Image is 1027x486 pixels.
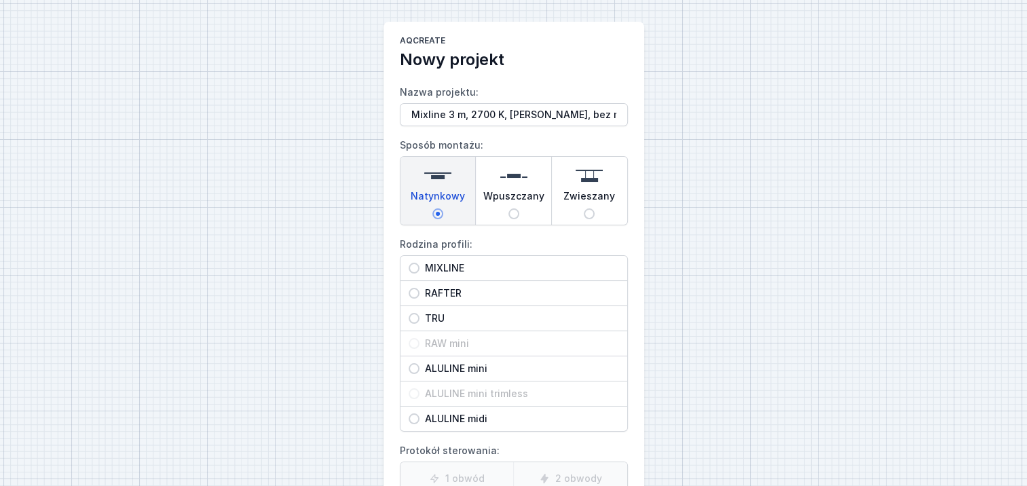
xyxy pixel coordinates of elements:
img: surface.svg [424,162,451,189]
input: Zwieszany [584,208,595,219]
input: RAFTER [409,288,419,299]
input: ALULINE mini [409,363,419,374]
img: recessed.svg [500,162,527,189]
img: suspended.svg [576,162,603,189]
label: Sposób montażu: [400,134,628,225]
input: Natynkowy [432,208,443,219]
label: Rodzina profili: [400,233,628,432]
span: ALULINE midi [419,412,619,426]
span: Natynkowy [411,189,465,208]
span: RAFTER [419,286,619,300]
input: Nazwa projektu: [400,103,628,126]
span: ALULINE mini [419,362,619,375]
span: MIXLINE [419,261,619,275]
h1: AQcreate [400,35,628,49]
label: Nazwa projektu: [400,81,628,126]
input: Wpuszczany [508,208,519,219]
span: Zwieszany [563,189,615,208]
input: ALULINE midi [409,413,419,424]
h2: Nowy projekt [400,49,628,71]
span: TRU [419,312,619,325]
span: Wpuszczany [483,189,544,208]
input: TRU [409,313,419,324]
input: MIXLINE [409,263,419,274]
